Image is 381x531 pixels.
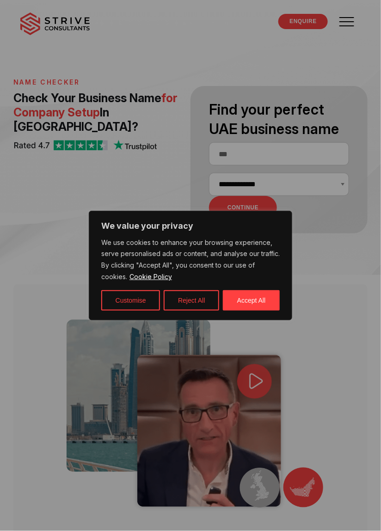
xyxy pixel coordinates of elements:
[164,290,219,311] button: Reject All
[89,211,292,321] div: We value your privacy
[101,237,280,283] p: We use cookies to enhance your browsing experience, serve personalised ads or content, and analys...
[101,290,160,311] button: Customise
[101,220,280,232] p: We value your privacy
[223,290,280,311] button: Accept All
[129,272,172,281] a: Cookie Policy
